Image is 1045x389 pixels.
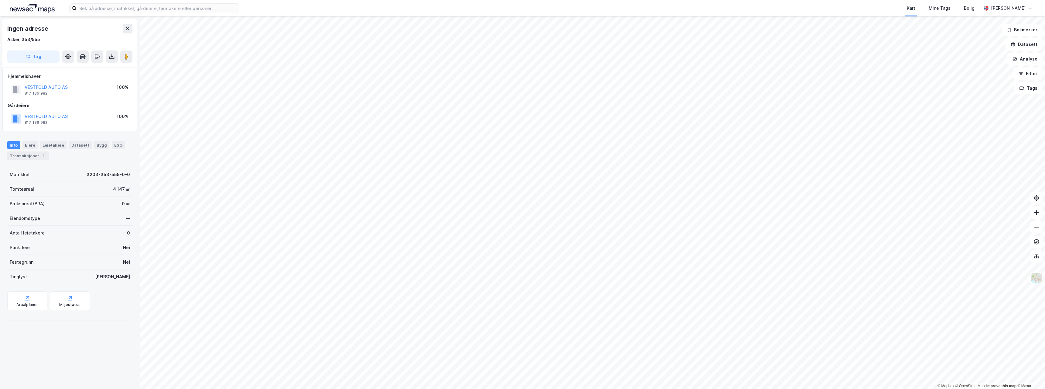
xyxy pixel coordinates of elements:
[112,141,125,149] div: ESG
[40,141,67,149] div: Leietakere
[10,244,30,251] div: Punktleie
[40,153,46,159] div: 1
[986,384,1016,388] a: Improve this map
[1015,360,1045,389] div: Kontrollprogram for chat
[937,384,954,388] a: Mapbox
[1006,38,1043,50] button: Datasett
[10,215,40,222] div: Eiendomstype
[955,384,985,388] a: OpenStreetMap
[69,141,92,149] div: Datasett
[123,259,130,266] div: Nei
[1031,273,1042,284] img: Z
[117,84,128,91] div: 100%
[77,4,239,13] input: Søk på adresse, matrikkel, gårdeiere, leietakere eller personer
[1013,68,1043,80] button: Filter
[117,113,128,120] div: 100%
[59,302,81,307] div: Miljøstatus
[1014,82,1043,94] button: Tags
[10,259,33,266] div: Festegrunn
[1002,24,1043,36] button: Bokmerker
[10,186,34,193] div: Tomteareal
[94,141,109,149] div: Bygg
[964,5,975,12] div: Bolig
[7,24,49,33] div: Ingen adresse
[7,141,20,149] div: Info
[10,200,45,207] div: Bruksareal (BRA)
[95,273,130,280] div: [PERSON_NAME]
[113,186,130,193] div: 4 147 ㎡
[10,229,45,237] div: Antall leietakere
[22,141,38,149] div: Eiere
[7,36,40,43] div: Asker, 353/555
[8,102,132,109] div: Gårdeiere
[7,151,49,160] div: Transaksjoner
[122,200,130,207] div: 0 ㎡
[991,5,1026,12] div: [PERSON_NAME]
[87,171,130,178] div: 3203-353-555-0-0
[7,50,60,63] button: Tag
[25,120,47,125] div: 817 136 982
[907,5,915,12] div: Kart
[1007,53,1043,65] button: Analyse
[10,273,27,280] div: Tinglyst
[16,302,38,307] div: Arealplaner
[8,73,132,80] div: Hjemmelshaver
[1015,360,1045,389] iframe: Chat Widget
[10,4,55,13] img: logo.a4113a55bc3d86da70a041830d287a7e.svg
[123,244,130,251] div: Nei
[127,229,130,237] div: 0
[126,215,130,222] div: —
[25,91,47,96] div: 817 136 982
[10,171,29,178] div: Matrikkel
[929,5,951,12] div: Mine Tags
